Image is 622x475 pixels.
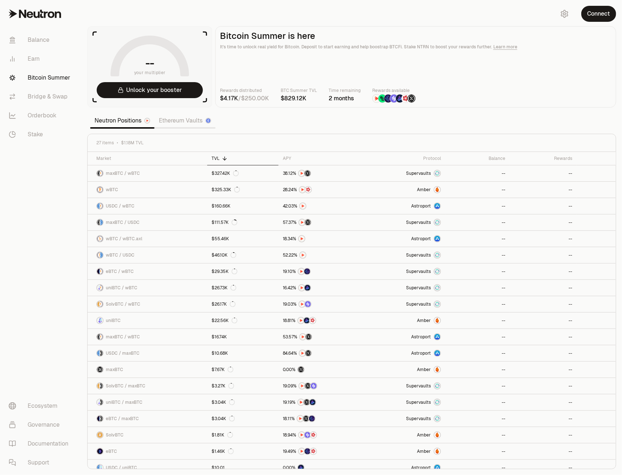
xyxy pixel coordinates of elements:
[378,94,386,102] img: Lombard Lux
[88,411,207,427] a: eBTC LogomaxBTC LogoeBTC / maxBTC
[212,416,235,422] div: $3.04K
[510,182,577,198] a: --
[88,182,207,198] a: wBTC LogowBTC
[278,182,362,198] a: NTRNMars Fragments
[96,140,114,146] span: 27 items
[97,82,203,98] button: Unlock your booster
[212,367,233,373] div: $7.67K
[283,366,357,373] button: Structured Points
[390,94,398,102] img: Solv Points
[106,367,123,373] span: maxBTC
[297,416,303,422] img: NTRN
[283,186,357,193] button: NTRNMars Fragments
[97,334,100,340] img: maxBTC Logo
[434,252,440,258] img: Supervaults
[88,313,207,329] a: uniBTC LogouniBTC
[310,448,316,454] img: Mars Fragments
[97,236,100,242] img: wBTC Logo
[207,345,278,361] a: $10.68K
[445,214,510,230] a: --
[510,313,577,329] a: --
[97,269,100,274] img: eBTC Logo
[310,432,316,438] img: Mars Fragments
[97,318,103,323] img: uniBTC Logo
[88,329,207,345] a: maxBTC LogowBTC LogomaxBTC / wBTC
[445,427,510,443] a: --
[283,251,357,259] button: NTRN
[106,187,118,193] span: wBTC
[417,318,431,323] span: Amber
[278,329,362,345] a: NTRNStructured Points
[510,394,577,410] a: --
[283,170,357,177] button: NTRNStructured Points
[100,301,103,307] img: wBTC Logo
[212,318,237,323] div: $22.56K
[106,285,137,291] span: uniBTC / wBTC
[278,394,362,410] a: NTRNStructured PointsBedrock Diamonds
[434,187,440,193] img: Amber
[97,350,100,356] img: USDC Logo
[207,280,278,296] a: $26.73K
[106,318,121,323] span: uniBTC
[493,44,517,50] a: Learn more
[283,202,357,210] button: NTRN
[212,220,237,225] div: $111.57K
[97,220,100,225] img: maxBTC Logo
[445,296,510,312] a: --
[278,345,362,361] a: NTRNStructured Points
[283,350,357,357] button: NTRNStructured Points
[3,87,79,106] a: Bridge & Swap
[309,416,315,422] img: EtherFi Points
[88,362,207,378] a: maxBTC LogomaxBTC
[510,296,577,312] a: --
[445,313,510,329] a: --
[97,187,103,193] img: wBTC Logo
[510,427,577,443] a: --
[106,334,140,340] span: maxBTC / wBTC
[300,187,305,193] img: NTRN
[408,94,416,102] img: Structured Points
[88,378,207,394] a: SolvBTC LogomaxBTC LogoSolvBTC / maxBTC
[207,411,278,427] a: $3.04K
[207,198,278,214] a: $160.66K
[434,318,440,323] img: Amber
[207,182,278,198] a: $325.33K
[100,285,103,291] img: wBTC Logo
[88,214,207,230] a: maxBTC LogoUSDC LogomaxBTC / USDC
[106,220,140,225] span: maxBTC / USDC
[97,301,100,307] img: SolvBTC Logo
[106,301,140,307] span: SolvBTC / wBTC
[361,411,445,427] a: SupervaultsSupervaults
[88,427,207,443] a: SolvBTC LogoSolvBTC
[283,219,357,226] button: NTRNStructured Points
[283,464,357,471] button: Bedrock Diamonds
[361,313,445,329] a: AmberAmber
[278,247,362,263] a: NTRN
[100,236,103,242] img: wBTC.axl Logo
[106,269,134,274] span: eBTC / wBTC
[361,394,445,410] a: SupervaultsSupervaults
[434,220,440,225] img: Supervaults
[510,345,577,361] a: --
[278,411,362,427] a: NTRNStructured PointsEtherFi Points
[212,432,233,438] div: $1.81K
[88,296,207,312] a: SolvBTC LogowBTC LogoSolvBTC / wBTC
[97,383,100,389] img: SolvBTC Logo
[417,367,431,373] span: Amber
[434,448,440,454] img: Amber
[305,448,310,454] img: EtherFi Points
[510,411,577,427] a: --
[411,236,431,242] span: Astroport
[3,434,79,453] a: Documentation
[283,333,357,341] button: NTRNStructured Points
[434,285,440,291] img: Supervaults
[384,94,392,102] img: EtherFi Points
[88,280,207,296] a: uniBTC LogowBTC LogouniBTC / wBTC
[434,432,440,438] img: Amber
[97,285,100,291] img: uniBTC Logo
[97,416,100,422] img: eBTC Logo
[434,367,440,373] img: Amber
[88,165,207,181] a: maxBTC LogowBTC LogomaxBTC / wBTC
[278,165,362,181] a: NTRNStructured Points
[207,231,278,247] a: $55.46K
